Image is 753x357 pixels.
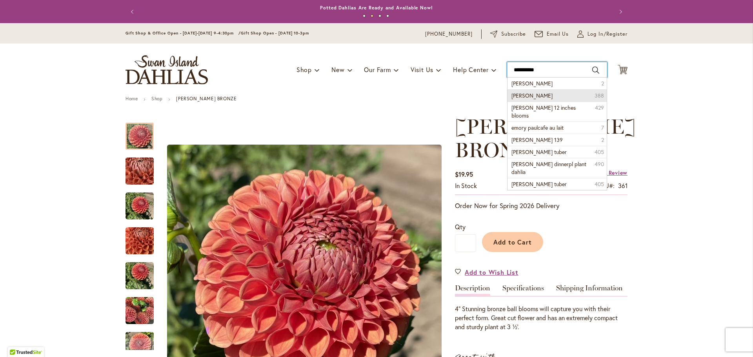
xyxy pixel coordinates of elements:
[125,257,154,295] img: CORNEL BRONZE
[502,285,544,296] a: Specifications
[371,14,373,17] button: 2 of 4
[111,150,168,192] img: CORNEL BRONZE
[493,238,532,246] span: Add to Cart
[601,80,604,87] span: 2
[609,169,627,176] span: Review
[364,65,391,74] span: Our Farm
[455,114,636,162] span: [PERSON_NAME] BRONZE
[556,285,623,296] a: Shipping Information
[482,232,543,252] button: Add to Cart
[595,180,604,188] span: 405
[455,181,477,190] span: In stock
[455,268,518,277] a: Add to Wish List
[125,185,162,219] div: CORNEL BRONZE
[331,65,344,74] span: New
[125,96,138,101] a: Home
[511,160,586,176] span: [PERSON_NAME] dinnerpl plant dahlia
[511,104,576,119] span: [PERSON_NAME] 12 inches blooms
[411,65,433,74] span: Visit Us
[151,96,162,101] a: Shop
[577,30,627,38] a: Log In/Register
[6,329,28,351] iframe: Launch Accessibility Center
[595,160,604,168] span: 490
[125,222,154,260] img: CORNEL BRONZE
[125,297,154,325] img: CORNEL BRONZE
[455,181,477,190] div: Availability
[125,192,154,220] img: CORNEL BRONZE
[125,4,141,20] button: Previous
[125,289,162,324] div: CORNEL BRONZE
[511,180,567,188] span: [PERSON_NAME] tuber
[618,181,627,190] div: 361
[535,30,569,38] a: Email Us
[601,124,604,132] span: 7
[547,30,569,38] span: Email Us
[595,104,604,112] span: 429
[425,30,473,38] a: [PHONE_NUMBER]
[595,92,604,100] span: 388
[601,136,604,144] span: 2
[490,30,526,38] a: Subscribe
[511,80,553,87] span: [PERSON_NAME]
[455,223,466,231] span: Qty
[296,65,312,74] span: Shop
[453,65,489,74] span: Help Center
[241,31,309,36] span: Gift Shop Open - [DATE] 10-3pm
[125,219,162,254] div: CORNEL BRONZE
[125,55,208,84] a: store logo
[125,338,154,350] div: Next
[378,14,381,17] button: 3 of 4
[455,285,627,332] div: Detailed Product Info
[125,31,241,36] span: Gift Shop & Office Open - [DATE]-[DATE] 9-4:30pm /
[501,30,526,38] span: Subscribe
[602,169,627,176] a: 1 Review
[320,5,433,11] a: Potted Dahlias Are Ready and Available Now!
[511,124,564,131] span: emory paulcafe au lait
[592,64,599,76] button: Search
[511,148,567,156] span: [PERSON_NAME] tuber
[511,92,553,99] span: [PERSON_NAME]
[455,170,473,178] span: $19.95
[455,304,627,332] p: 4” Stunning bronze ball blooms will capture you with their perfect form. Great cut flower and has...
[386,14,389,17] button: 4 of 4
[455,201,627,210] p: Order Now for Spring 2026 Delivery
[363,14,366,17] button: 1 of 4
[587,30,627,38] span: Log In/Register
[176,96,236,101] strong: [PERSON_NAME] BRONZE
[465,268,518,277] span: Add to Wish List
[125,150,162,185] div: CORNEL BRONZE
[511,136,563,143] span: [PERSON_NAME] 139
[125,254,162,289] div: CORNEL BRONZE
[612,4,627,20] button: Next
[125,115,162,150] div: CORNEL BRONZE
[455,285,490,296] a: Description
[595,148,604,156] span: 405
